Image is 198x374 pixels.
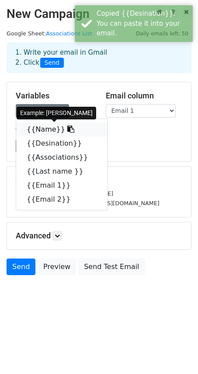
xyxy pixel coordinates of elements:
a: Associations List [46,30,92,37]
a: {{Email 1}} [16,178,108,192]
a: {{Desination}} [16,136,108,150]
a: Preview [38,259,76,275]
h5: Email column [106,91,183,101]
small: Google Sheet: [7,30,92,37]
div: Copied {{Desination}}. You can paste it into your email. [97,9,189,38]
a: {{Associations}} [16,150,108,164]
a: {{Last name }} [16,164,108,178]
iframe: Chat Widget [154,332,198,374]
a: Send Test Email [78,259,145,275]
div: 1. Write your email in Gmail 2. Click [9,48,189,68]
a: {{Name}} [16,122,108,136]
div: Example: [PERSON_NAME] [17,107,96,119]
small: [PERSON_NAME][EMAIL_ADDRESS][DOMAIN_NAME] [16,200,160,206]
h5: Advanced [16,231,182,241]
span: Send [40,58,64,68]
h2: New Campaign [7,7,191,21]
a: {{Email 2}} [16,192,108,206]
h5: Variables [16,91,93,101]
a: Send [7,259,35,275]
small: [EMAIL_ADDRESS][DOMAIN_NAME] [16,190,113,197]
a: Copy/paste... [16,104,69,118]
